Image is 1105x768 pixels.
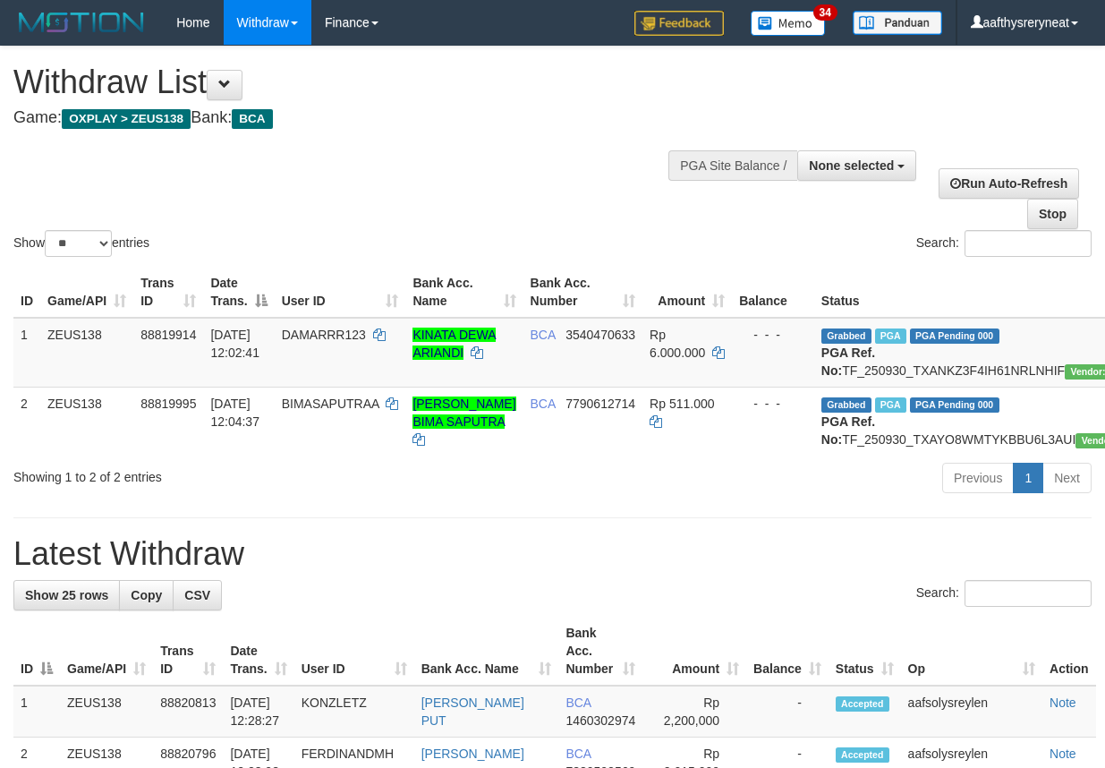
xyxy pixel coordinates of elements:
a: 1 [1013,463,1043,493]
a: Next [1042,463,1092,493]
span: BCA [232,109,272,129]
th: Action [1042,617,1096,686]
span: Accepted [836,747,889,763]
b: PGA Ref. No: [821,414,875,447]
span: OXPLAY > ZEUS138 [62,109,191,129]
a: Note [1050,695,1076,710]
th: Game/API: activate to sort column ascending [60,617,153,686]
th: Amount: activate to sort column ascending [642,267,732,318]
img: Feedback.jpg [634,11,724,36]
div: PGA Site Balance / [668,150,797,181]
a: Stop [1027,199,1078,229]
h1: Latest Withdraw [13,536,1092,572]
a: CSV [173,580,222,610]
div: - - - [739,326,807,344]
img: Button%20Memo.svg [751,11,826,36]
span: Copy 1460302974 to clipboard [565,713,635,728]
th: Balance [732,267,814,318]
td: 88820813 [153,686,223,738]
a: Note [1050,747,1076,761]
a: [PERSON_NAME] [421,747,524,761]
a: Run Auto-Refresh [939,168,1079,199]
img: panduan.png [853,11,942,35]
th: Date Trans.: activate to sort column descending [203,267,274,318]
label: Search: [916,580,1092,607]
div: - - - [739,395,807,413]
span: PGA Pending [910,397,999,413]
span: 88819914 [140,328,196,342]
span: Copy 3540470633 to clipboard [565,328,635,342]
td: ZEUS138 [40,387,133,456]
td: ZEUS138 [40,318,133,388]
td: [DATE] 12:28:27 [223,686,293,738]
th: Bank Acc. Name: activate to sort column ascending [414,617,559,686]
span: BCA [531,328,556,342]
span: Accepted [836,696,889,712]
span: 88819995 [140,397,196,411]
input: Search: [965,580,1092,607]
span: Marked by aafsolysreylen [875,397,906,413]
th: Status: activate to sort column ascending [829,617,901,686]
b: PGA Ref. No: [821,346,875,378]
span: BCA [565,747,591,761]
button: None selected [797,150,916,181]
td: - [746,686,829,738]
th: Bank Acc. Number: activate to sort column ascending [523,267,643,318]
th: Trans ID: activate to sort column ascending [153,617,223,686]
th: Game/API: activate to sort column ascending [40,267,133,318]
a: [PERSON_NAME] PUT [421,695,524,728]
span: PGA Pending [910,329,999,344]
h1: Withdraw List [13,64,718,100]
td: KONZLETZ [294,686,414,738]
td: 2 [13,387,40,456]
span: BCA [531,397,556,411]
th: ID: activate to sort column descending [13,617,60,686]
span: Copy [131,588,162,602]
th: Balance: activate to sort column ascending [746,617,829,686]
span: None selected [809,158,894,173]
th: User ID: activate to sort column ascending [275,267,406,318]
a: KINATA DEWA ARIANDI [412,328,496,360]
input: Search: [965,230,1092,257]
th: Trans ID: activate to sort column ascending [133,267,203,318]
a: [PERSON_NAME] BIMA SAPUTRA [412,397,515,429]
td: 1 [13,318,40,388]
a: Copy [119,580,174,610]
th: Bank Acc. Name: activate to sort column ascending [405,267,523,318]
span: DAMARRR123 [282,328,366,342]
img: MOTION_logo.png [13,9,149,36]
span: [DATE] 12:02:41 [210,328,259,360]
span: 34 [813,4,837,21]
a: Show 25 rows [13,580,120,610]
label: Search: [916,230,1092,257]
th: Bank Acc. Number: activate to sort column ascending [558,617,642,686]
span: Marked by aafsolysreylen [875,329,906,344]
td: aafsolysreylen [901,686,1042,738]
span: BIMASAPUTRAA [282,397,379,411]
span: Copy 7790612714 to clipboard [565,397,635,411]
span: Grabbed [821,397,871,413]
div: Showing 1 to 2 of 2 entries [13,461,447,486]
th: Op: activate to sort column ascending [901,617,1042,686]
h4: Game: Bank: [13,109,718,127]
span: Show 25 rows [25,588,108,602]
th: Date Trans.: activate to sort column ascending [223,617,293,686]
a: Previous [942,463,1014,493]
span: Grabbed [821,329,871,344]
span: BCA [565,695,591,710]
th: ID [13,267,40,318]
th: Amount: activate to sort column ascending [642,617,746,686]
td: ZEUS138 [60,686,153,738]
th: User ID: activate to sort column ascending [294,617,414,686]
label: Show entries [13,230,149,257]
td: Rp 2,200,000 [642,686,746,738]
select: Showentries [45,230,112,257]
span: Rp 6.000.000 [650,328,705,360]
td: 1 [13,686,60,738]
span: CSV [184,588,210,602]
span: Rp 511.000 [650,397,714,411]
span: [DATE] 12:04:37 [210,397,259,429]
